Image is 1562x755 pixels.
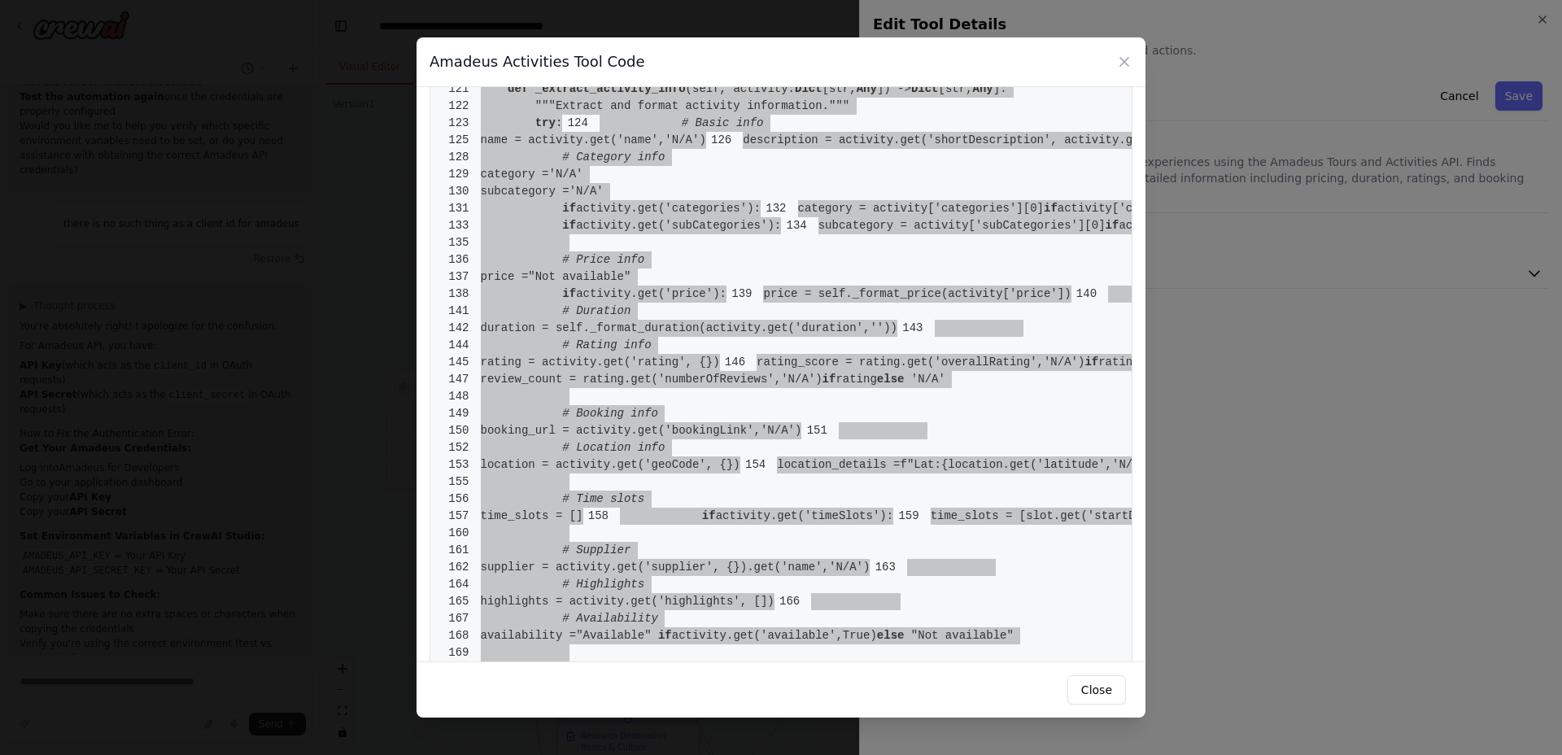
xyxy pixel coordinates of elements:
[884,82,911,95] span: ) ->
[443,474,481,491] span: 155
[1067,675,1126,705] button: Close
[877,373,905,386] span: else
[644,458,706,471] span: 'geoCode'
[617,133,658,146] span: 'name'
[1037,458,1106,471] span: 'latitude'
[665,424,753,437] span: 'bookingLink'
[443,405,481,422] span: 149
[535,82,686,95] span: _extract_activity_info
[481,133,617,146] span: name = activity.get(
[935,202,1017,215] span: 'categories'
[583,508,621,525] span: 158
[562,441,665,454] span: # Location info
[1010,287,1058,300] span: 'price'
[443,627,481,644] span: 168
[443,542,481,559] span: 161
[822,561,829,574] span: ,
[443,217,481,234] span: 133
[713,561,781,574] span: , {}).get(
[822,82,829,95] span: [
[443,303,481,320] span: 141
[863,321,870,334] span: ,
[443,456,481,474] span: 153
[747,202,761,215] span: ):
[815,373,822,386] span: )
[1016,202,1030,215] span: ][
[430,50,645,73] h3: Amadeus Activities Tool Code
[795,424,801,437] span: )
[757,356,934,369] span: rating_score = rating.get(
[658,133,665,146] span: ,
[576,287,665,300] span: activity.get(
[665,287,713,300] span: 'price'
[443,388,481,405] span: 148
[443,286,481,303] span: 138
[849,82,856,95] span: ,
[726,286,764,303] span: 139
[939,82,945,95] span: [
[576,202,665,215] span: activity.get(
[481,356,631,369] span: rating = activity.get(
[576,629,651,642] span: "Available"
[767,219,781,232] span: ):
[870,629,876,642] span: )
[857,82,877,95] span: Any
[535,99,849,112] span: """Extract and format activity information."""
[443,576,481,593] span: 164
[692,82,795,95] span: self, activity:
[443,559,481,576] span: 162
[443,234,481,251] span: 135
[443,320,481,337] span: 142
[443,98,481,115] span: 122
[481,168,549,181] span: category =
[774,593,812,610] span: 166
[931,509,1088,522] span: time_slots = [slot.get(
[801,422,839,439] span: 151
[818,219,975,232] span: subcategory = activity[
[443,491,481,508] span: 156
[481,321,795,334] span: duration = self._format_duration(activity.get(
[901,458,941,471] span: f"Lat:
[702,509,716,522] span: if
[870,559,907,576] span: 163
[1078,356,1084,369] span: )
[443,509,583,522] span: time_slots = []
[761,629,836,642] span: 'available'
[481,373,658,386] span: review_count = rating.get(
[706,458,740,471] span: , {})
[562,304,630,317] span: # Duration
[682,116,764,129] span: # Basic info
[562,253,644,266] span: # Price info
[706,132,744,149] span: 126
[897,320,935,337] span: 143
[481,595,658,608] span: highlights = activity.get(
[761,200,798,217] span: 132
[443,439,481,456] span: 152
[562,543,630,556] span: # Supplier
[672,629,761,642] span: activity.get(
[1088,509,1190,522] span: 'startDateTime'
[443,508,481,525] span: 157
[658,629,672,642] span: if
[686,356,720,369] span: , {})
[754,424,761,437] span: ,
[1078,219,1092,232] span: ][
[1106,219,1119,232] span: if
[795,82,822,95] span: Dict
[443,115,481,132] span: 123
[1058,287,1071,300] span: ])
[774,373,781,386] span: ,
[843,629,870,642] span: True
[740,595,774,608] span: , [])
[763,287,1009,300] span: price = self._format_price(activity[
[556,116,562,129] span: :
[893,508,931,525] span: 159
[443,371,481,388] span: 147
[863,561,870,574] span: )
[481,458,645,471] span: location = activity.get(
[443,610,481,627] span: 167
[481,424,665,437] span: booking_url = activity.get(
[743,133,927,146] span: description = activity.get(
[1058,202,1119,215] span: activity[
[1112,458,1146,471] span: 'N/A'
